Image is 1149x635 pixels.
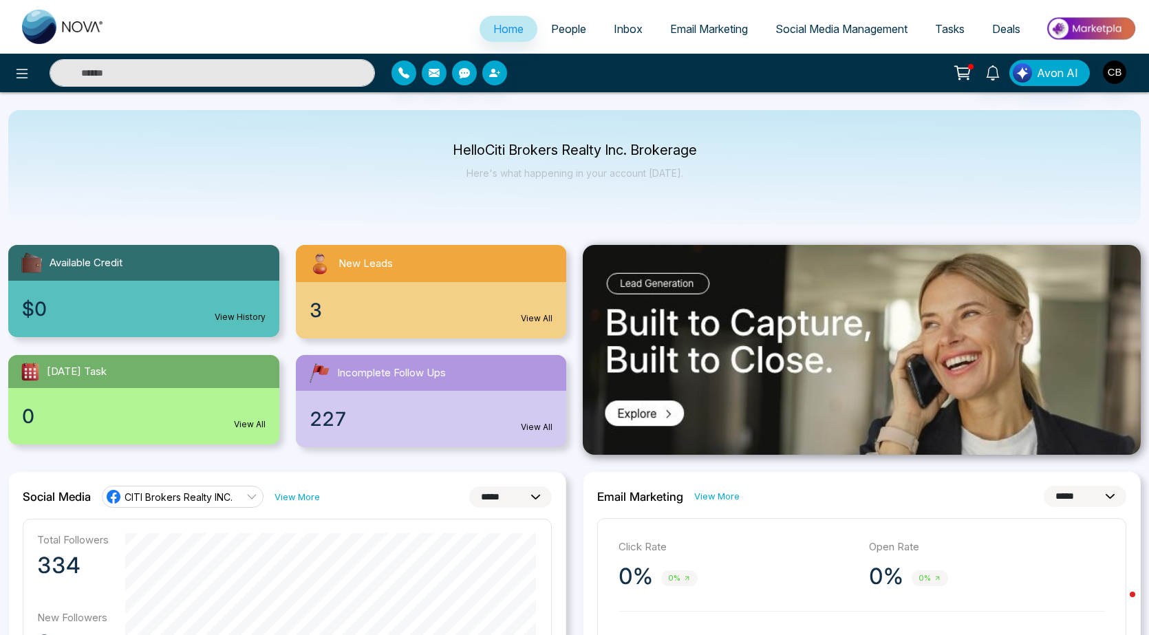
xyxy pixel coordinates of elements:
[992,22,1020,36] span: Deals
[670,22,748,36] span: Email Marketing
[234,418,266,431] a: View All
[37,611,109,624] p: New Followers
[1102,588,1135,621] iframe: Intercom live chat
[288,245,575,338] a: New Leads3View All
[215,311,266,323] a: View History
[1009,60,1090,86] button: Avon AI
[480,16,537,42] a: Home
[19,360,41,383] img: todayTask.svg
[551,22,586,36] span: People
[978,16,1034,42] a: Deals
[493,22,524,36] span: Home
[22,402,34,431] span: 0
[521,421,552,433] a: View All
[23,490,91,504] h2: Social Media
[597,490,683,504] h2: Email Marketing
[37,533,109,546] p: Total Followers
[619,539,855,555] p: Click Rate
[537,16,600,42] a: People
[307,360,332,385] img: followUps.svg
[453,144,697,156] p: Hello Citi Brokers Realty Inc. Brokerage
[275,491,320,504] a: View More
[337,365,446,381] span: Incomplete Follow Ups
[775,22,908,36] span: Social Media Management
[935,22,965,36] span: Tasks
[50,255,122,271] span: Available Credit
[1037,65,1078,81] span: Avon AI
[310,296,322,325] span: 3
[921,16,978,42] a: Tasks
[869,563,903,590] p: 0%
[22,10,105,44] img: Nova CRM Logo
[619,563,653,590] p: 0%
[762,16,921,42] a: Social Media Management
[125,491,233,504] span: CITI Brokers Realty INC.
[869,539,1106,555] p: Open Rate
[521,312,552,325] a: View All
[1103,61,1126,84] img: User Avatar
[19,250,44,275] img: availableCredit.svg
[307,250,333,277] img: newLeads.svg
[656,16,762,42] a: Email Marketing
[912,570,948,586] span: 0%
[288,355,575,447] a: Incomplete Follow Ups227View All
[614,22,643,36] span: Inbox
[583,245,1141,455] img: .
[694,490,740,503] a: View More
[310,405,347,433] span: 227
[661,570,698,586] span: 0%
[1013,63,1032,83] img: Lead Flow
[37,552,109,579] p: 334
[47,364,107,380] span: [DATE] Task
[453,167,697,179] p: Here's what happening in your account [DATE].
[1041,13,1141,44] img: Market-place.gif
[600,16,656,42] a: Inbox
[22,294,47,323] span: $0
[339,256,393,272] span: New Leads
